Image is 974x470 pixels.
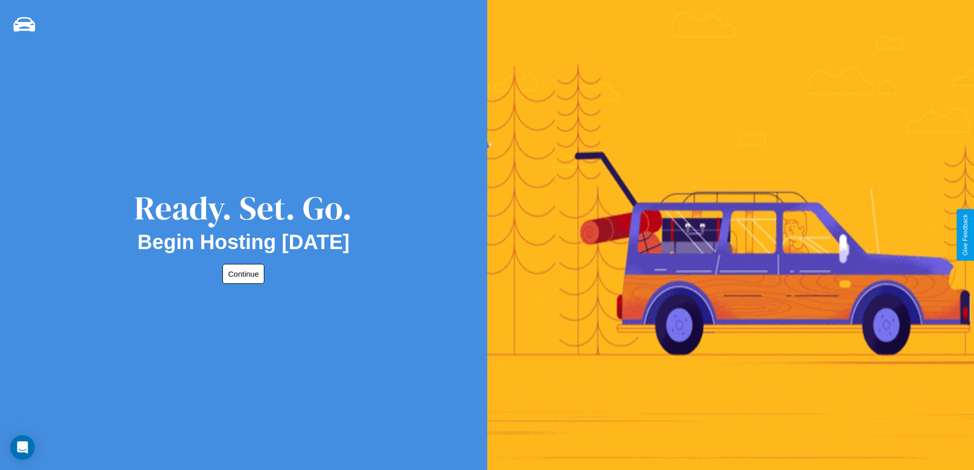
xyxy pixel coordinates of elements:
[222,264,264,284] button: Continue
[138,231,350,254] h2: Begin Hosting [DATE]
[134,185,352,231] div: Ready. Set. Go.
[962,214,969,256] div: Give Feedback
[10,435,35,460] div: Open Intercom Messenger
